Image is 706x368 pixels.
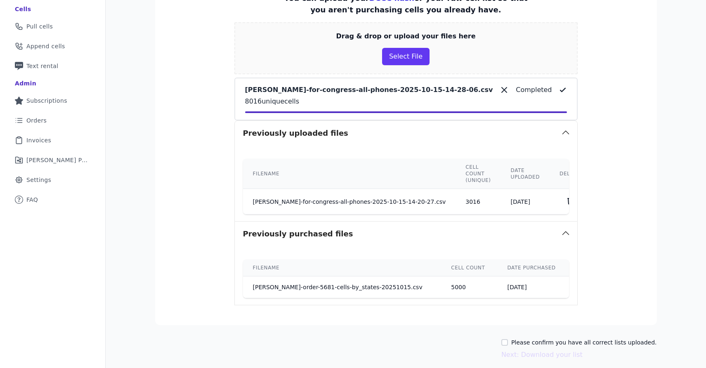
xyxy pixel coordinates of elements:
p: 8016 unique cells [245,97,567,106]
a: Invoices [7,131,99,149]
div: Admin [15,79,36,87]
p: Drag & drop or upload your files here [336,31,475,41]
td: 3016 [456,189,501,215]
th: Filename [243,159,456,189]
button: Previously uploaded files [235,121,577,146]
th: Filename [243,259,442,276]
td: [PERSON_NAME]-for-congress-all-phones-2025-10-15-14-20-27.csv [243,189,456,215]
span: Text rental [26,62,59,70]
label: Please confirm you have all correct lists uploaded. [511,338,657,347]
button: Select File [382,48,430,65]
h3: Previously purchased files [243,228,353,240]
a: Subscriptions [7,92,99,110]
span: Orders [26,116,47,125]
th: Cell count [441,259,497,276]
span: Append cells [26,42,65,50]
th: Cell count (unique) [456,159,501,189]
th: Delete [550,159,590,189]
p: Completed [516,85,552,95]
span: FAQ [26,196,38,204]
a: [PERSON_NAME] Performance [7,151,99,169]
button: Next: Download your list [501,350,583,360]
a: Orders [7,111,99,130]
span: [PERSON_NAME] Performance [26,156,89,164]
a: FAQ [7,191,99,209]
th: Date purchased [497,259,569,276]
a: Text rental [7,57,99,75]
span: Subscriptions [26,97,67,105]
td: [DATE] [497,276,569,298]
span: Invoices [26,136,51,144]
span: Pull cells [26,22,53,31]
span: Settings [26,176,51,184]
a: Append cells [7,37,99,55]
a: Settings [7,171,99,189]
h3: Previously uploaded files [243,127,348,139]
th: Date uploaded [501,159,550,189]
a: Pull cells [7,17,99,35]
p: [PERSON_NAME]-for-congress-all-phones-2025-10-15-14-28-06.csv [245,85,493,95]
div: Cells [15,5,31,13]
td: [DATE] [501,189,550,215]
button: Previously purchased files [235,222,577,246]
td: [PERSON_NAME]-order-5681-cells-by_states-20251015.csv [243,276,442,298]
td: 5000 [441,276,497,298]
